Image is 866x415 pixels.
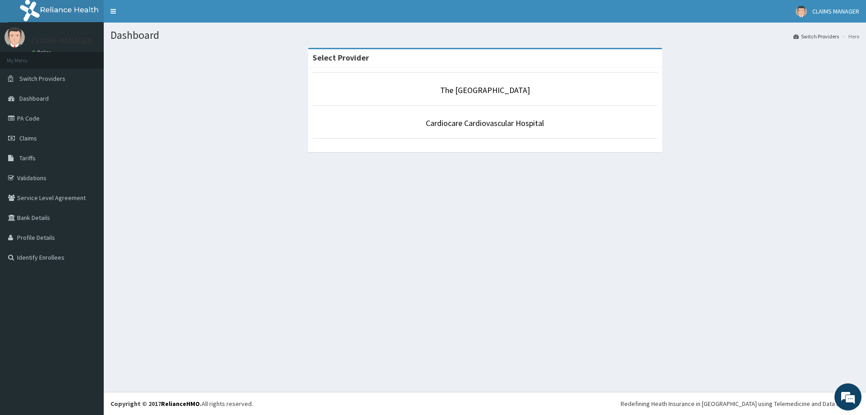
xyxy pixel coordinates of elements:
li: Here [840,33,859,40]
footer: All rights reserved. [104,392,866,415]
h1: Dashboard [111,29,859,41]
div: Redefining Heath Insurance in [GEOGRAPHIC_DATA] using Telemedicine and Data Science! [621,399,859,408]
span: Tariffs [19,154,36,162]
strong: Select Provider [313,52,369,63]
span: CLAIMS MANAGER [812,7,859,15]
a: Switch Providers [793,33,839,40]
img: User Image [5,27,25,47]
p: CLAIMS MANAGER [32,37,92,45]
span: Dashboard [19,94,49,103]
a: Cardiocare Cardiovascular Hospital [426,118,544,128]
img: User Image [796,6,807,17]
a: The [GEOGRAPHIC_DATA] [440,85,530,95]
a: Online [32,49,53,56]
span: Claims [19,134,37,142]
a: RelianceHMO [161,400,200,408]
span: Switch Providers [19,75,65,83]
strong: Copyright © 2017 . [111,400,202,408]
